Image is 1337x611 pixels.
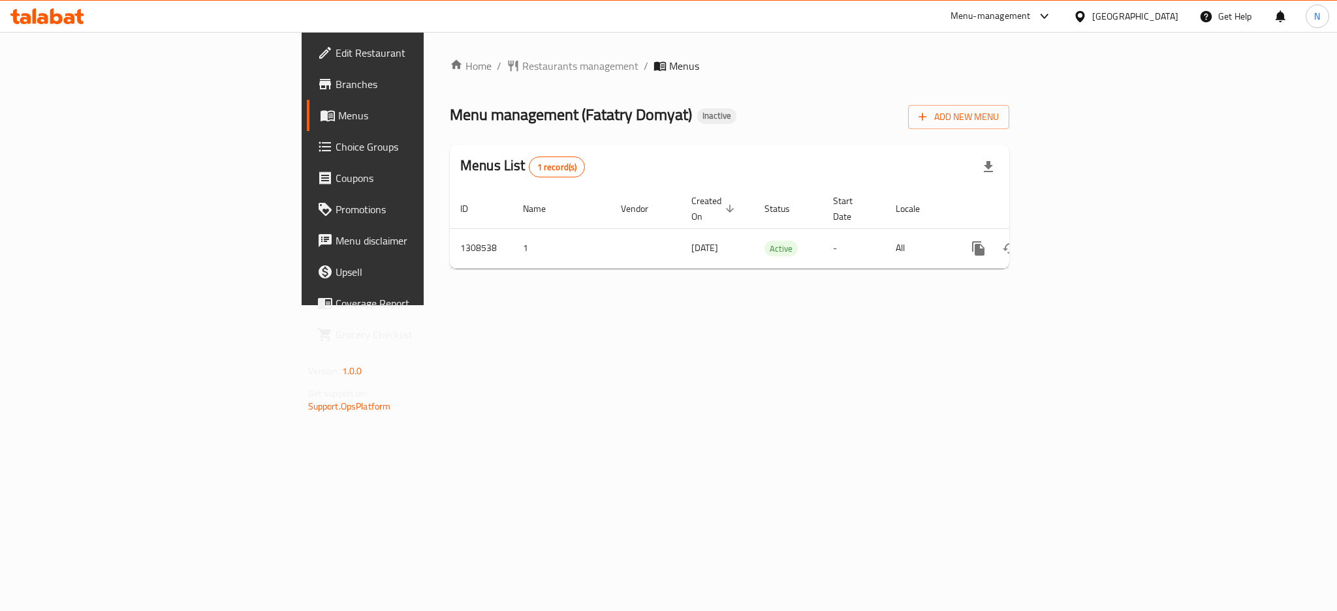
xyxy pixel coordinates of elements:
[697,110,736,121] span: Inactive
[669,58,699,74] span: Menus
[336,327,514,342] span: Grocery Checklist
[307,225,525,256] a: Menu disclaimer
[307,194,525,225] a: Promotions
[450,189,1099,269] table: enhanced table
[994,233,1026,264] button: Change Status
[307,131,525,162] a: Choice Groups
[644,58,648,74] li: /
[308,363,340,380] span: Version:
[338,108,514,123] span: Menus
[336,170,514,186] span: Coupons
[307,100,525,131] a: Menus
[307,68,525,100] a: Branches
[307,256,525,288] a: Upsell
[307,288,525,319] a: Coverage Report
[951,8,1031,24] div: Menu-management
[308,385,368,402] span: Get support on:
[823,228,885,268] td: -
[919,109,999,125] span: Add New Menu
[1092,9,1178,23] div: [GEOGRAPHIC_DATA]
[963,233,994,264] button: more
[450,58,1009,74] nav: breadcrumb
[307,319,525,350] a: Grocery Checklist
[336,76,514,92] span: Branches
[460,156,585,177] h2: Menus List
[1314,9,1320,23] span: N
[764,241,798,256] span: Active
[512,228,610,268] td: 1
[307,37,525,68] a: Edit Restaurant
[621,201,665,216] span: Vendor
[523,201,563,216] span: Name
[973,151,1004,183] div: Export file
[336,45,514,61] span: Edit Restaurant
[952,189,1099,229] th: Actions
[336,264,514,280] span: Upsell
[764,201,807,216] span: Status
[885,228,952,268] td: All
[691,239,718,256] span: [DATE]
[342,363,362,380] span: 1.0.0
[908,105,1009,129] button: Add New Menu
[691,193,738,224] span: Created On
[529,161,585,173] span: 1 record(s)
[336,233,514,248] span: Menu disclaimer
[833,193,870,224] span: Start Date
[308,398,391,415] a: Support.OpsPlatform
[896,201,937,216] span: Locale
[460,201,485,216] span: ID
[336,295,514,311] span: Coverage Report
[336,139,514,155] span: Choice Groups
[522,58,638,74] span: Restaurants management
[307,162,525,194] a: Coupons
[336,201,514,217] span: Promotions
[697,108,736,124] div: Inactive
[450,100,692,129] span: Menu management ( Fatatry Domyat )
[507,58,638,74] a: Restaurants management
[529,156,586,177] div: Total records count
